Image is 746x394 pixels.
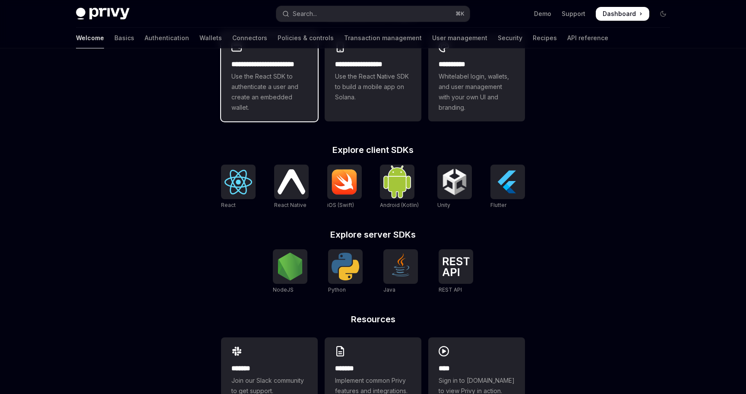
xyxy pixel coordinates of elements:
[76,8,130,20] img: dark logo
[114,28,134,48] a: Basics
[498,28,522,48] a: Security
[432,28,487,48] a: User management
[494,168,522,196] img: Flutter
[567,28,608,48] a: API reference
[332,253,359,280] img: Python
[231,71,307,113] span: Use the React SDK to authenticate a user and create an embedded wallet.
[428,33,525,121] a: **** *****Whitelabel login, wallets, and user management with your own UI and branding.
[437,202,450,208] span: Unity
[273,249,307,294] a: NodeJSNodeJS
[76,28,104,48] a: Welcome
[562,10,585,18] a: Support
[383,286,395,293] span: Java
[439,286,462,293] span: REST API
[232,28,267,48] a: Connectors
[533,28,557,48] a: Recipes
[656,7,670,21] button: Toggle dark mode
[383,165,411,198] img: Android (Kotlin)
[380,202,419,208] span: Android (Kotlin)
[274,165,309,210] a: React NativeReact Native
[293,9,317,19] div: Search...
[441,168,468,196] img: Unity
[221,315,525,324] h2: Resources
[328,249,363,294] a: PythonPython
[327,165,362,210] a: iOS (Swift)iOS (Swift)
[327,202,354,208] span: iOS (Swift)
[603,10,636,18] span: Dashboard
[387,253,414,280] img: Java
[439,71,515,113] span: Whitelabel login, wallets, and user management with your own UI and branding.
[439,249,473,294] a: REST APIREST API
[199,28,222,48] a: Wallets
[278,169,305,194] img: React Native
[273,286,294,293] span: NodeJS
[325,33,421,121] a: **** **** **** ***Use the React Native SDK to build a mobile app on Solana.
[380,165,419,210] a: Android (Kotlin)Android (Kotlin)
[278,28,334,48] a: Policies & controls
[534,10,551,18] a: Demo
[335,71,411,102] span: Use the React Native SDK to build a mobile app on Solana.
[221,146,525,154] h2: Explore client SDKs
[331,169,358,195] img: iOS (Swift)
[221,165,256,210] a: ReactReact
[221,230,525,239] h2: Explore server SDKs
[221,202,236,208] span: React
[328,286,346,293] span: Python
[490,202,506,208] span: Flutter
[490,165,525,210] a: FlutterFlutter
[437,165,472,210] a: UnityUnity
[442,257,470,276] img: REST API
[383,249,418,294] a: JavaJava
[274,202,307,208] span: React Native
[596,7,649,21] a: Dashboard
[344,28,422,48] a: Transaction management
[224,170,252,194] img: React
[455,10,465,17] span: ⌘ K
[145,28,189,48] a: Authentication
[276,6,470,22] button: Open search
[276,253,304,280] img: NodeJS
